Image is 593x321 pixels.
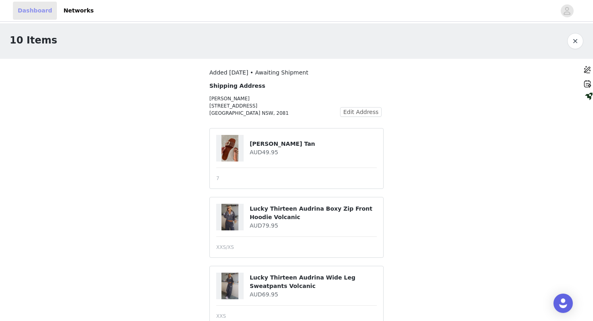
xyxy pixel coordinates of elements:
[250,148,377,157] h4: AUD49.95
[216,175,219,182] span: 7
[221,204,239,230] img: Lucky Thirteen Audrina Boxy Zip Front Hoodie Volcanic
[216,313,226,320] span: XXS
[209,82,340,90] h4: Shipping Address
[58,2,98,20] a: Networks
[209,69,308,76] span: Added [DATE] • Awaiting Shipment
[10,33,57,48] h1: 10 Items
[340,107,382,117] button: Edit Address
[209,95,340,117] p: [PERSON_NAME] [STREET_ADDRESS] [GEOGRAPHIC_DATA] NSW, 2081
[13,2,57,20] a: Dashboard
[250,290,377,299] h4: AUD69.95
[221,273,239,299] img: Lucky Thirteen Audrina Wide Leg Sweatpants Volcanic
[221,135,239,162] img: Drew Sandals Tan
[250,205,377,222] h4: Lucky Thirteen Audrina Boxy Zip Front Hoodie Volcanic
[250,140,377,148] h4: [PERSON_NAME] Tan
[553,294,573,313] div: Open Intercom Messenger
[563,4,571,17] div: avatar
[250,222,377,230] h4: AUD79.95
[216,244,234,251] span: XXS/XS
[250,273,377,290] h4: Lucky Thirteen Audrina Wide Leg Sweatpants Volcanic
